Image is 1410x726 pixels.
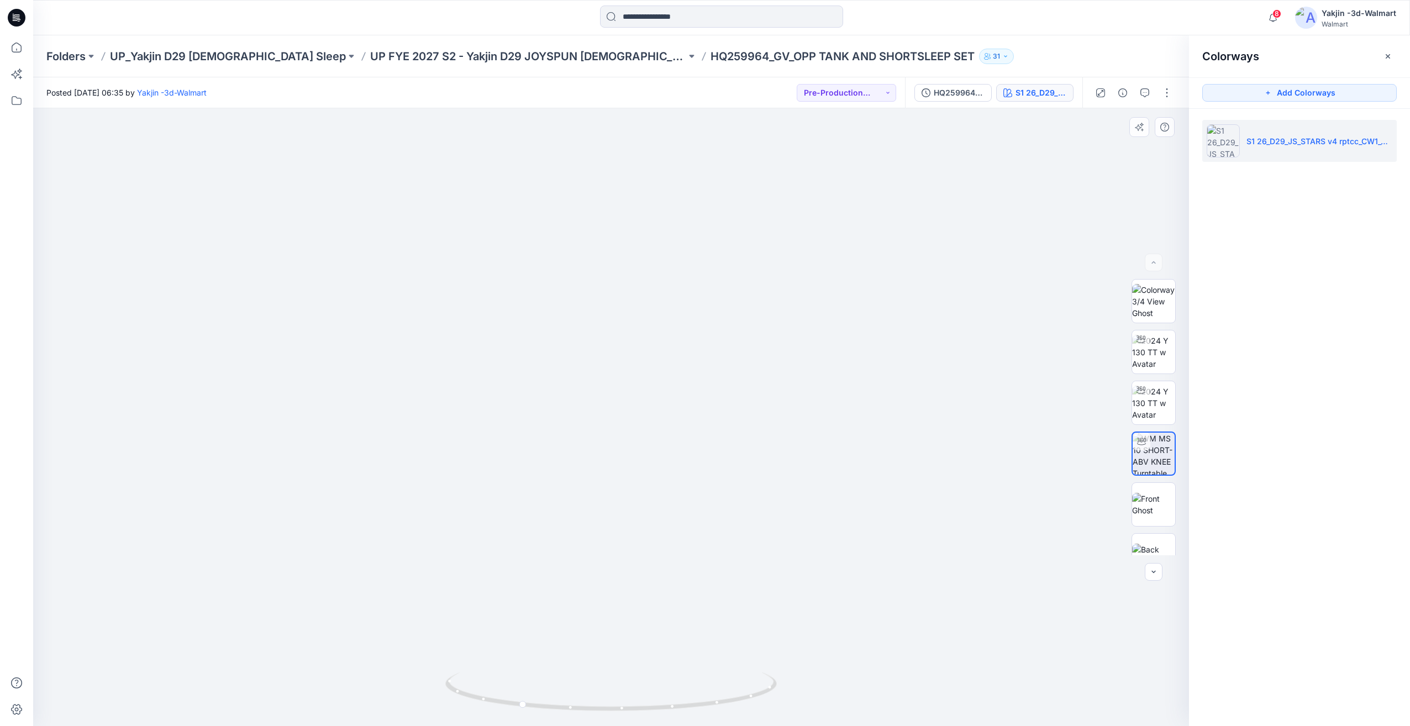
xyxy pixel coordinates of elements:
button: S1 26_D29_JS_STARS v4 rptcc_CW1_CC_WM [996,84,1074,102]
p: 31 [993,50,1000,62]
a: Folders [46,49,86,64]
div: HQ259964_GV_OPP TANK AND SHORTSLEEP SET [934,87,985,99]
a: Yakjin -3d-Walmart [137,88,207,97]
img: 2024 Y 130 TT w Avatar [1132,386,1175,420]
h2: Colorways [1202,50,1259,63]
button: Details [1114,84,1132,102]
img: 2024 Y 130 TT w Avatar [1132,335,1175,370]
button: Add Colorways [1202,84,1397,102]
p: HQ259964_GV_OPP TANK AND SHORTSLEEP SET [711,49,975,64]
img: avatar [1295,7,1317,29]
a: UP FYE 2027 S2 - Yakjin D29 JOYSPUN [DEMOGRAPHIC_DATA] Sleepwear [370,49,686,64]
span: 8 [1272,9,1281,18]
div: S1 26_D29_JS_STARS v4 rptcc_CW1_CC_WM [1016,87,1066,99]
img: eyJhbGciOiJIUzI1NiIsImtpZCI6IjAiLCJzbHQiOiJzZXMiLCJ0eXAiOiJKV1QifQ.eyJkYXRhIjp7InR5cGUiOiJzdG9yYW... [146,20,1076,726]
div: Walmart [1322,20,1396,28]
button: 31 [979,49,1014,64]
img: Front Ghost [1132,493,1175,516]
p: S1 26_D29_JS_STARS v4 rptcc_CW1_CC_WM [1246,135,1392,147]
img: WM MS 10 SHORT-ABV KNEE Turntable with Avatar [1133,433,1175,475]
div: Yakjin -3d-Walmart [1322,7,1396,20]
img: Colorway 3/4 View Ghost [1132,284,1175,319]
a: UP_Yakjin D29 [DEMOGRAPHIC_DATA] Sleep [110,49,346,64]
span: Posted [DATE] 06:35 by [46,87,207,98]
img: Back Ghost [1132,544,1175,567]
button: HQ259964_GV_OPP TANK AND SHORTSLEEP SET [914,84,992,102]
img: S1 26_D29_JS_STARS v4 rptcc_CW1_CC_WM [1207,124,1240,157]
